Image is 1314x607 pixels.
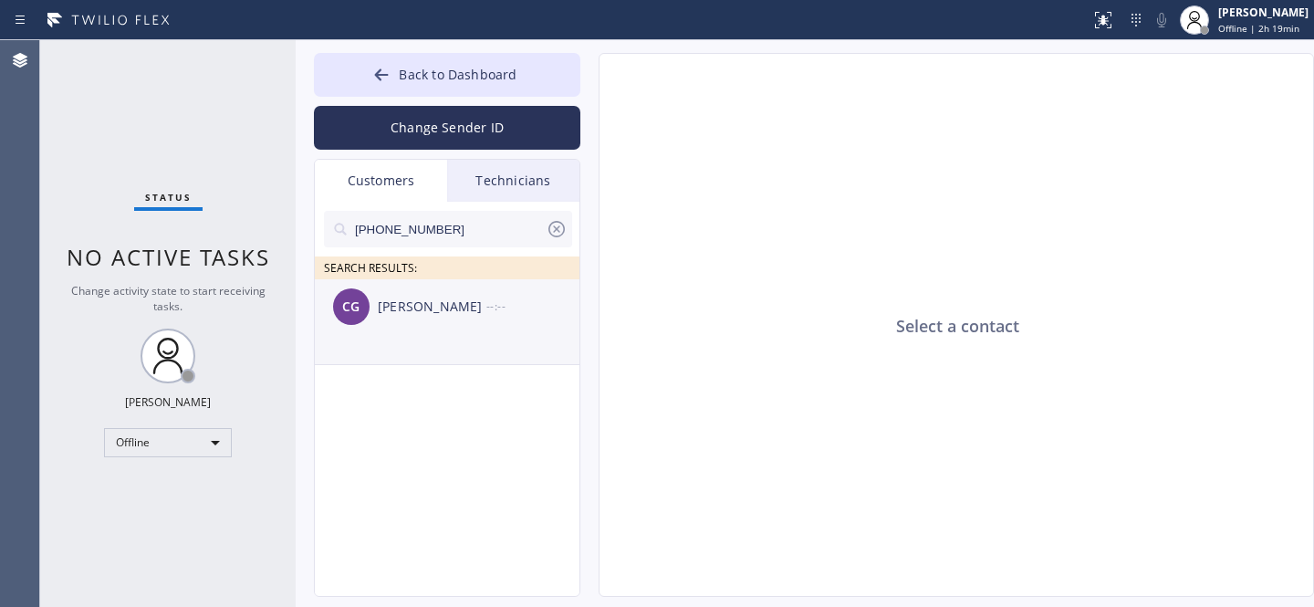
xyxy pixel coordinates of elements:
div: [PERSON_NAME] [125,394,211,410]
div: Offline [104,428,232,457]
div: [PERSON_NAME] [1218,5,1309,20]
div: Technicians [447,160,579,202]
div: Customers [315,160,447,202]
div: [PERSON_NAME] [378,297,486,318]
input: Search [353,211,546,247]
span: Status [145,191,192,204]
span: Offline | 2h 19min [1218,22,1299,35]
button: Mute [1149,7,1174,33]
button: Back to Dashboard [314,53,580,97]
button: Change Sender ID [314,106,580,150]
span: CG [342,297,360,318]
span: SEARCH RESULTS: [324,260,417,276]
span: Change activity state to start receiving tasks. [71,283,266,314]
span: Back to Dashboard [399,66,516,83]
span: No active tasks [67,242,270,272]
div: --:-- [486,296,581,317]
